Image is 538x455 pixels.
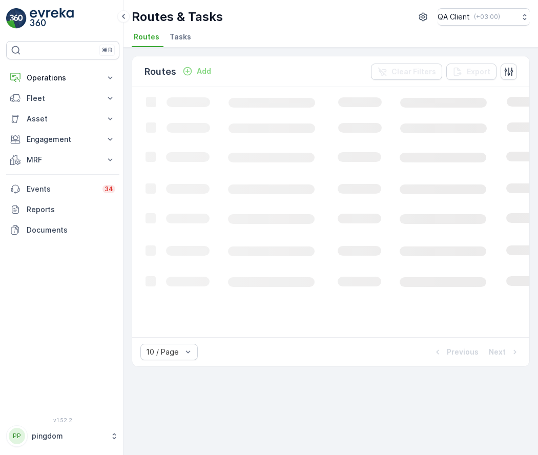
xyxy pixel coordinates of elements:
[30,8,74,29] img: logo_light-DOdMpM7g.png
[134,32,159,42] span: Routes
[6,8,27,29] img: logo
[170,32,191,42] span: Tasks
[6,150,119,170] button: MRF
[144,65,176,79] p: Routes
[9,428,25,444] div: PP
[6,179,119,199] a: Events34
[467,67,490,77] p: Export
[6,220,119,240] a: Documents
[6,68,119,88] button: Operations
[391,67,436,77] p: Clear Filters
[27,184,96,194] p: Events
[197,66,211,76] p: Add
[178,65,215,77] button: Add
[371,64,442,80] button: Clear Filters
[474,13,500,21] p: ( +03:00 )
[102,46,112,54] p: ⌘B
[27,114,99,124] p: Asset
[27,225,115,235] p: Documents
[27,134,99,144] p: Engagement
[6,425,119,447] button: PPpingdom
[105,185,113,193] p: 34
[489,347,506,357] p: Next
[6,199,119,220] a: Reports
[27,73,99,83] p: Operations
[6,88,119,109] button: Fleet
[438,8,530,26] button: QA Client(+03:00)
[27,204,115,215] p: Reports
[446,64,496,80] button: Export
[438,12,470,22] p: QA Client
[6,109,119,129] button: Asset
[488,346,521,358] button: Next
[447,347,479,357] p: Previous
[431,346,480,358] button: Previous
[32,431,105,441] p: pingdom
[132,9,223,25] p: Routes & Tasks
[27,155,99,165] p: MRF
[27,93,99,104] p: Fleet
[6,417,119,423] span: v 1.52.2
[6,129,119,150] button: Engagement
